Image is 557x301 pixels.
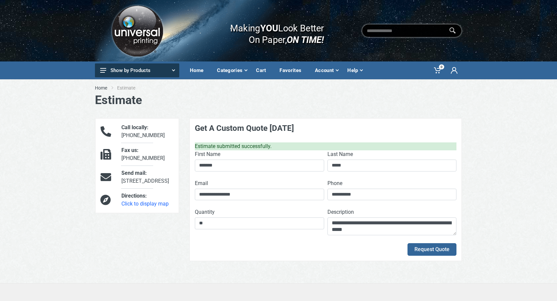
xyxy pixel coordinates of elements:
[117,85,145,91] li: Estimate
[327,179,342,187] label: Phone
[109,3,165,59] img: Logo.png
[260,22,278,34] b: YOU
[195,142,456,150] div: Estimate submitted successfully.
[121,170,147,176] span: Send mail:
[116,146,179,162] div: [PHONE_NUMBER]
[343,63,367,77] div: Help
[95,85,107,91] a: Home
[429,61,446,79] a: 0
[185,61,212,79] a: Home
[310,63,343,77] div: Account
[121,147,139,153] span: Fax us:
[217,16,324,46] div: Making Look Better On Paper,
[95,63,179,77] button: Show by Products
[195,124,456,133] h4: Get A Custom Quote [DATE]
[195,208,215,216] label: Quantity
[275,61,310,79] a: Favorites
[439,64,444,69] span: 0
[95,93,462,107] h1: Estimate
[251,61,275,79] a: Cart
[407,243,456,256] button: Request Quote
[121,124,149,131] span: Call locally:
[287,34,324,45] i: ON TIME!
[116,124,179,139] div: [PHONE_NUMBER]
[275,63,310,77] div: Favorites
[185,63,212,77] div: Home
[116,169,179,185] div: [STREET_ADDRESS]
[251,63,275,77] div: Cart
[212,63,251,77] div: Categories
[121,201,169,207] a: Click to display map
[195,150,220,158] label: First Name
[327,208,354,216] label: Description
[327,150,353,158] label: Last Name
[195,179,208,187] label: Email
[121,193,147,199] span: Directions:
[95,85,462,91] nav: breadcrumb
